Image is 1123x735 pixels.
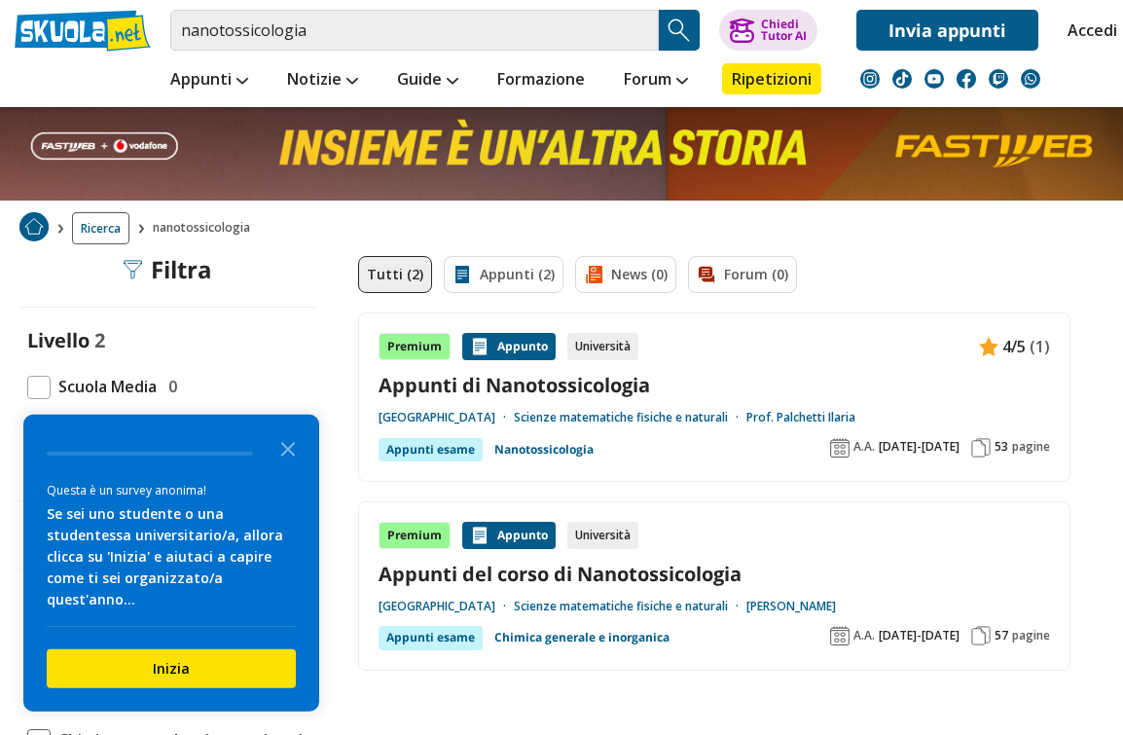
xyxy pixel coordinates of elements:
[722,63,821,94] a: Ripetizioni
[27,327,90,353] label: Livello
[392,63,463,98] a: Guide
[853,439,875,455] span: A.A.
[379,372,1050,398] a: Appunti di Nanotossicologia
[19,212,49,241] img: Home
[567,522,638,549] div: Università
[567,333,638,360] div: Università
[619,63,693,98] a: Forum
[979,337,998,356] img: Appunti contenuto
[379,626,483,649] div: Appunti esame
[269,428,308,467] button: Close the survey
[494,626,670,649] a: Chimica generale e inorganica
[761,18,807,42] div: Chiedi Tutor AI
[971,626,991,645] img: Pagine
[379,561,1050,587] a: Appunti del corso di Nanotossicologia
[19,212,49,244] a: Home
[492,63,590,98] a: Formazione
[1068,10,1108,51] a: Accedi
[830,626,850,645] img: Anno accademico
[444,256,563,293] a: Appunti (2)
[470,526,489,545] img: Appunti contenuto
[23,415,319,712] div: Survey
[124,256,212,283] div: Filtra
[379,410,514,425] a: [GEOGRAPHIC_DATA]
[860,69,880,89] img: instagram
[470,337,489,356] img: Appunti contenuto
[746,599,836,614] a: [PERSON_NAME]
[47,503,296,610] div: Se sei uno studente o una studentessa universitario/a, allora clicca su 'Inizia' e aiutaci a capi...
[462,522,556,549] div: Appunto
[165,63,253,98] a: Appunti
[170,10,659,51] input: Cerca appunti, riassunti o versioni
[892,69,912,89] img: tiktok
[659,10,700,51] button: Search Button
[1021,69,1040,89] img: WhatsApp
[719,10,817,51] button: ChiediTutor AI
[494,438,594,461] a: Nanotossicologia
[924,69,944,89] img: youtube
[379,522,451,549] div: Premium
[358,256,432,293] a: Tutti (2)
[282,63,363,98] a: Notizie
[957,69,976,89] img: facebook
[856,10,1038,51] a: Invia appunti
[995,628,1008,643] span: 57
[161,374,177,399] span: 0
[665,16,694,45] img: Cerca appunti, riassunti o versioni
[1012,439,1050,455] span: pagine
[879,439,960,455] span: [DATE]-[DATE]
[971,438,991,458] img: Pagine
[1002,334,1026,359] span: 4/5
[830,438,850,458] img: Anno accademico
[379,599,514,614] a: [GEOGRAPHIC_DATA]
[746,410,855,425] a: Prof. Palchetti Ilaria
[995,439,1008,455] span: 53
[94,327,105,353] span: 2
[51,374,157,399] span: Scuola Media
[153,212,258,244] span: nanotossicologia
[853,628,875,643] span: A.A.
[462,333,556,360] div: Appunto
[124,260,143,279] img: Filtra filtri mobile
[1012,628,1050,643] span: pagine
[514,599,746,614] a: Scienze matematiche fisiche e naturali
[379,333,451,360] div: Premium
[72,212,129,244] a: Ricerca
[1030,334,1050,359] span: (1)
[514,410,746,425] a: Scienze matematiche fisiche e naturali
[989,69,1008,89] img: twitch
[379,438,483,461] div: Appunti esame
[47,481,296,499] div: Questa è un survey anonima!
[453,265,472,284] img: Appunti filtro contenuto
[879,628,960,643] span: [DATE]-[DATE]
[47,649,296,688] button: Inizia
